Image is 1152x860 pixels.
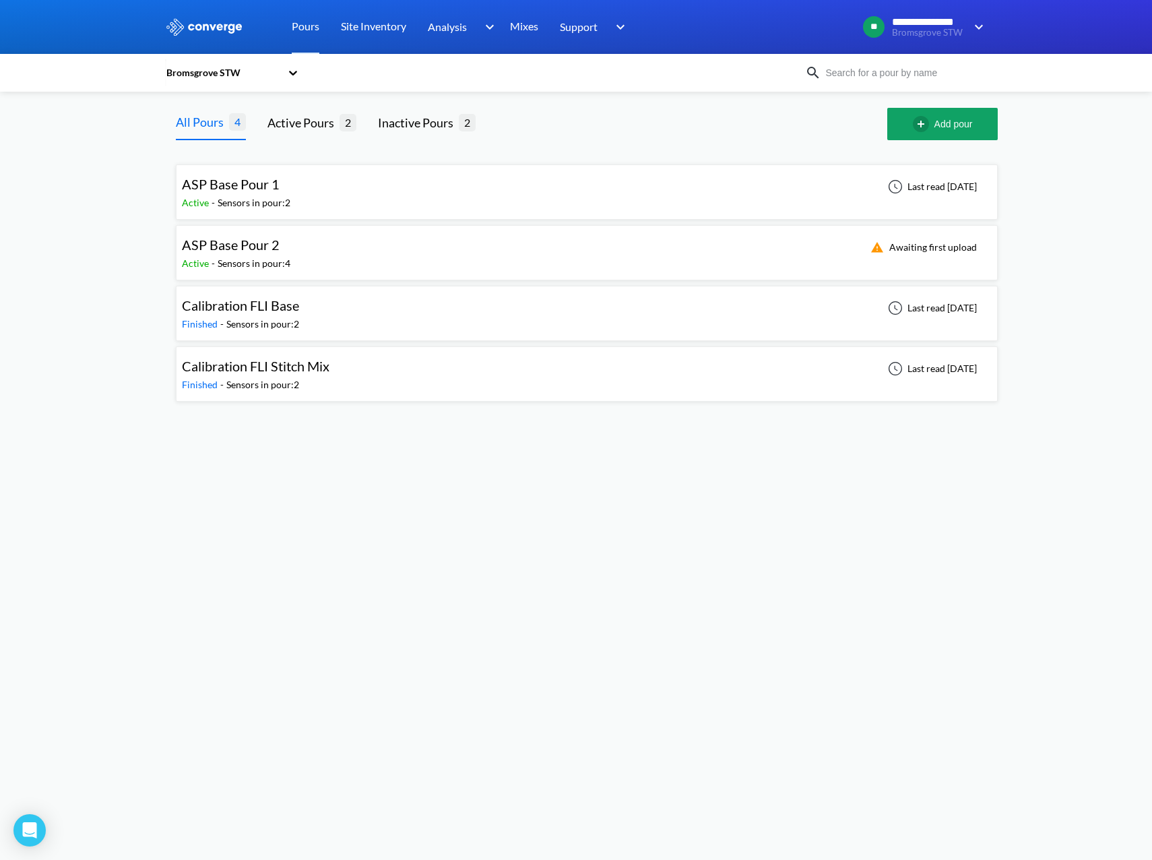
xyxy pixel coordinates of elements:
[607,19,629,35] img: downArrow.svg
[887,108,998,140] button: Add pour
[821,65,984,80] input: Search for a pour by name
[881,300,981,316] div: Last read [DATE]
[13,814,46,847] div: Open Intercom Messenger
[176,113,229,131] div: All Pours
[182,318,220,330] span: Finished
[220,379,226,390] span: -
[220,318,226,330] span: -
[176,301,998,313] a: Calibration FLI BaseFinished-Sensors in pour:2Last read [DATE]
[212,197,218,208] span: -
[428,18,467,35] span: Analysis
[218,256,290,271] div: Sensors in pour: 4
[218,195,290,210] div: Sensors in pour: 2
[226,317,299,332] div: Sensors in pour: 2
[267,113,340,132] div: Active Pours
[212,257,218,269] span: -
[182,257,212,269] span: Active
[805,65,821,81] img: icon-search.svg
[165,18,243,36] img: logo_ewhite.svg
[182,358,329,374] span: Calibration FLI Stitch Mix
[182,176,280,192] span: ASP Base Pour 1
[476,19,498,35] img: downArrow.svg
[560,18,598,35] span: Support
[965,19,987,35] img: downArrow.svg
[165,65,281,80] div: Bromsgrove STW
[226,377,299,392] div: Sensors in pour: 2
[892,28,965,38] span: Bromsgrove STW
[182,379,220,390] span: Finished
[459,114,476,131] span: 2
[881,361,981,377] div: Last read [DATE]
[378,113,459,132] div: Inactive Pours
[182,297,299,313] span: Calibration FLI Base
[182,197,212,208] span: Active
[176,180,998,191] a: ASP Base Pour 1Active-Sensors in pour:2Last read [DATE]
[913,116,934,132] img: add-circle-outline.svg
[862,239,981,255] div: Awaiting first upload
[176,362,998,373] a: Calibration FLI Stitch MixFinished-Sensors in pour:2Last read [DATE]
[182,237,280,253] span: ASP Base Pour 2
[229,113,246,130] span: 4
[176,241,998,252] a: ASP Base Pour 2Active-Sensors in pour:4Awaiting first upload
[340,114,356,131] span: 2
[881,179,981,195] div: Last read [DATE]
